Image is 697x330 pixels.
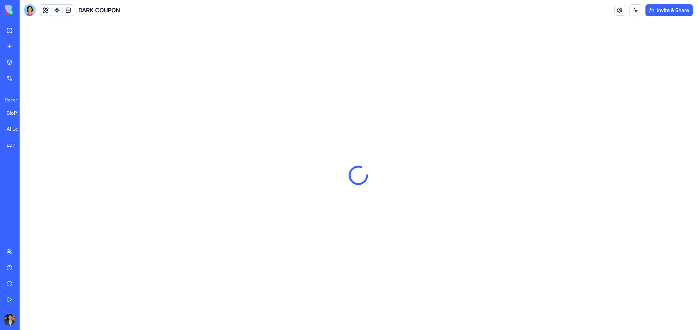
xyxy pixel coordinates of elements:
[645,4,693,16] button: Invite & Share
[2,97,17,103] span: Recent
[7,125,27,133] div: AI Logo Generator
[2,138,31,152] a: מחולל תיאורי מוצרים חכם
[7,109,27,117] div: BioPet Product Scanner
[2,122,31,136] a: AI Logo Generator
[5,5,50,15] img: logo
[78,6,120,14] span: DARK COUPON
[2,106,31,120] a: BioPet Product Scanner
[7,141,27,149] div: מחולל תיאורי מוצרים חכם
[4,314,15,326] img: ACg8ocKImB3NmhjzizlkhQX-yPY2fZynwA8pJER7EWVqjn6AvKs_a422YA=s96-c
